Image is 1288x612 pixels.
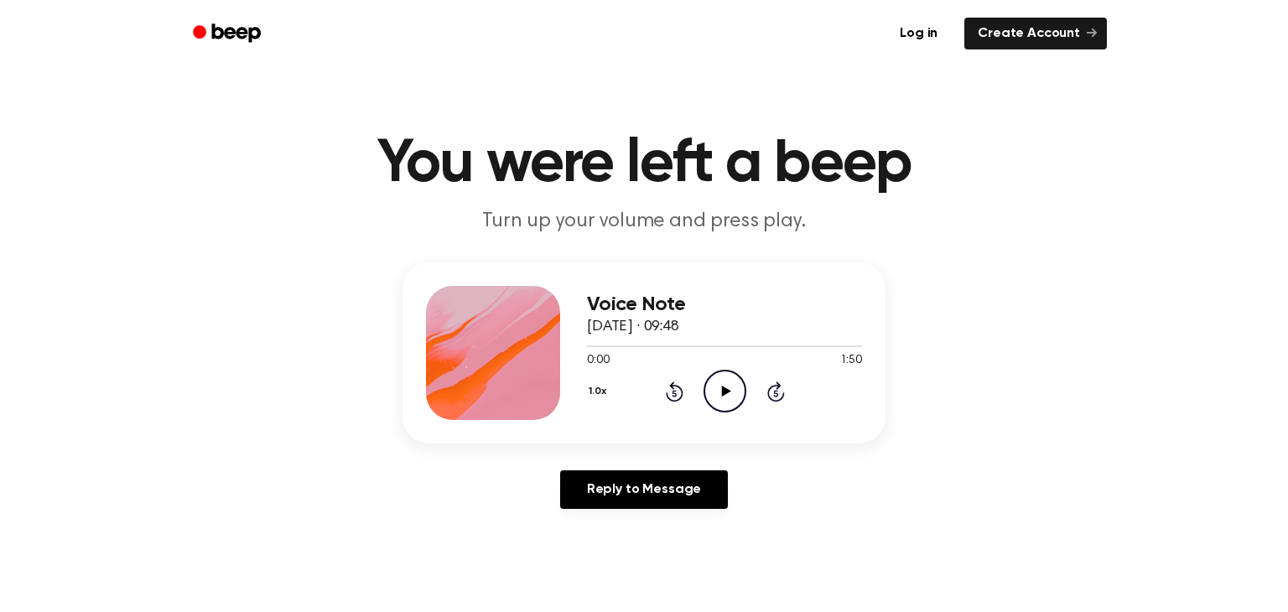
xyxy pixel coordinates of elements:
button: 1.0x [587,377,612,406]
a: Log in [883,14,954,53]
span: [DATE] · 09:48 [587,319,679,335]
span: 1:50 [840,352,862,370]
a: Beep [181,18,276,50]
span: 0:00 [587,352,609,370]
p: Turn up your volume and press play. [322,208,966,236]
a: Reply to Message [560,470,728,509]
h1: You were left a beep [215,134,1073,194]
a: Create Account [964,18,1107,49]
h3: Voice Note [587,293,862,316]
